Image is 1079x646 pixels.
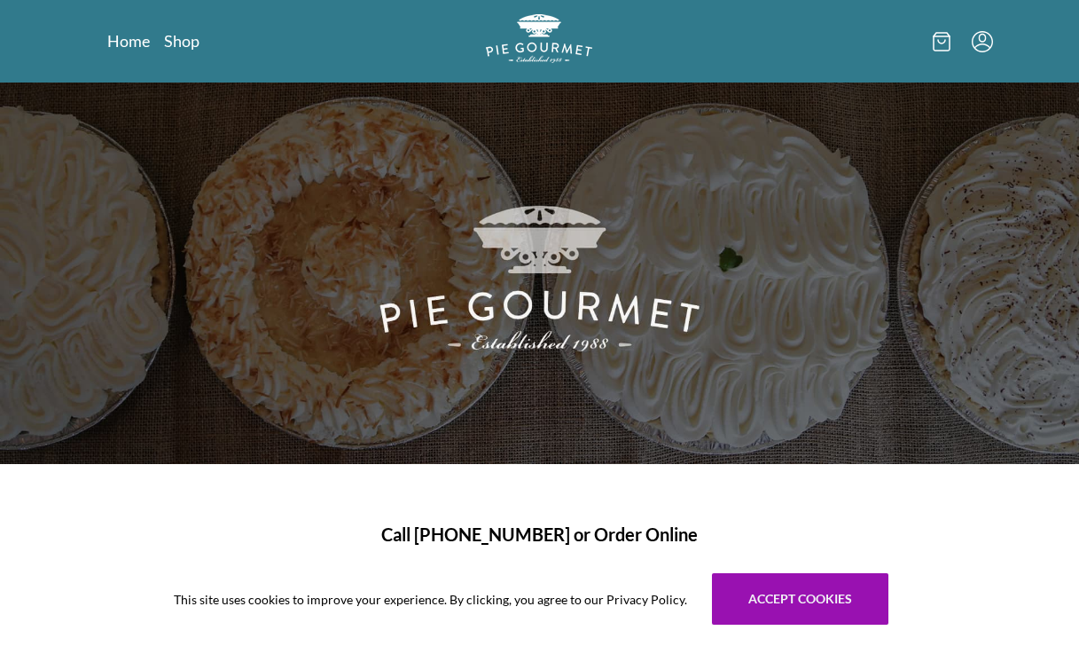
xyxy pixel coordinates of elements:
button: Accept cookies [712,573,888,625]
span: This site uses cookies to improve your experience. By clicking, you agree to our Privacy Policy. [174,590,687,609]
a: Logo [486,14,592,68]
img: logo [486,14,592,63]
a: Shop [164,30,199,51]
a: Home [107,30,150,51]
button: Menu [972,31,993,52]
h1: Call [PHONE_NUMBER] or Order Online [129,521,951,548]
